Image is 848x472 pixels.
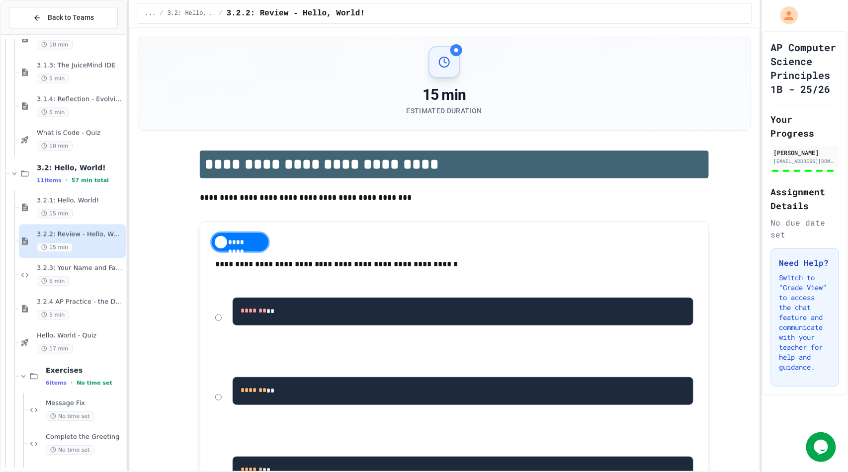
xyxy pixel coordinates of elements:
[771,40,839,96] h1: AP Computer Science Principles 1B - 25/26
[9,7,118,28] button: Back to Teams
[145,9,156,17] span: ...
[46,380,67,387] span: 6 items
[37,197,124,205] span: 3.2.1: Hello, World!
[774,157,836,165] div: [EMAIL_ADDRESS][DOMAIN_NAME]
[407,106,482,116] div: Estimated Duration
[37,108,69,117] span: 5 min
[48,12,94,23] span: Back to Teams
[407,86,482,104] div: 15 min
[774,148,836,157] div: [PERSON_NAME]
[37,311,69,320] span: 5 min
[227,7,365,19] span: 3.2.2: Review - Hello, World!
[37,163,124,172] span: 3.2: Hello, World!
[46,446,94,455] span: No time set
[37,40,73,50] span: 10 min
[779,273,831,372] p: Switch to "Grade View" to access the chat feature and communicate with your teacher for help and ...
[37,74,69,83] span: 5 min
[219,9,223,17] span: /
[771,217,839,240] div: No due date set
[37,344,73,354] span: 17 min
[168,9,215,17] span: 3.2: Hello, World!
[37,243,73,252] span: 15 min
[37,129,124,138] span: What is Code - Quiz
[37,332,124,340] span: Hello, World - Quiz
[46,399,124,408] span: Message Fix
[46,433,124,442] span: Complete the Greeting
[77,380,112,387] span: No time set
[46,412,94,421] span: No time set
[160,9,163,17] span: /
[37,231,124,239] span: 3.2.2: Review - Hello, World!
[46,366,124,375] span: Exercises
[37,62,124,70] span: 3.1.3: The JuiceMind IDE
[37,277,69,286] span: 5 min
[779,257,831,269] h3: Need Help?
[770,4,801,27] div: My Account
[771,185,839,213] h2: Assignment Details
[71,379,73,387] span: •
[37,209,73,219] span: 15 min
[37,177,62,184] span: 11 items
[771,112,839,140] h2: Your Progress
[37,95,124,104] span: 3.1.4: Reflection - Evolving Technology
[66,176,68,184] span: •
[37,142,73,151] span: 10 min
[72,177,109,184] span: 57 min total
[37,298,124,307] span: 3.2.4 AP Practice - the DISPLAY Procedure
[806,432,838,462] iframe: chat widget
[37,264,124,273] span: 3.2.3: Your Name and Favorite Movie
